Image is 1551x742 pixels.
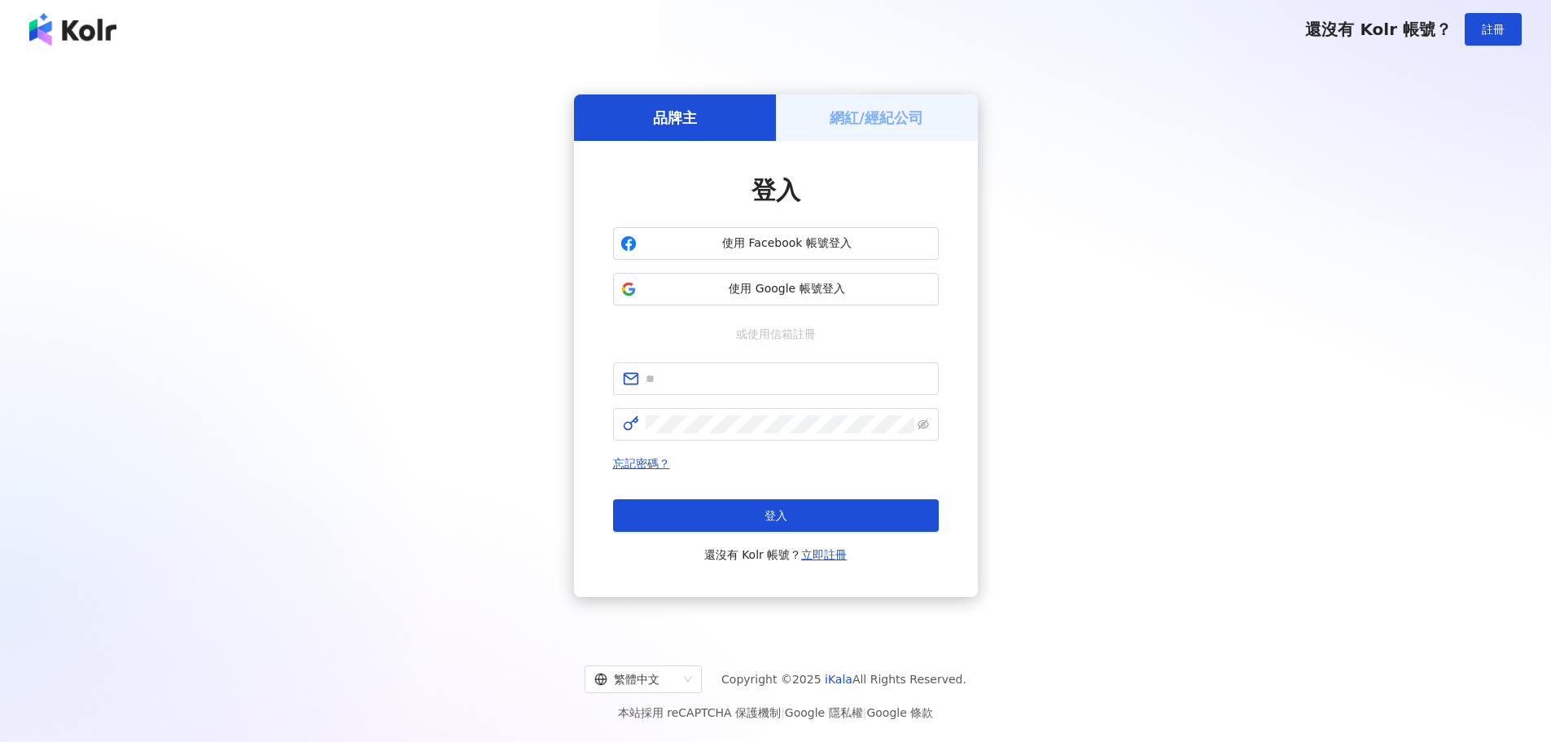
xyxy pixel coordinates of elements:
[801,548,847,561] a: 立即註冊
[781,706,785,719] span: |
[765,509,787,522] span: 登入
[643,235,931,252] span: 使用 Facebook 帳號登入
[613,499,939,532] button: 登入
[704,545,848,564] span: 還沒有 Kolr 帳號？
[751,176,800,204] span: 登入
[613,227,939,260] button: 使用 Facebook 帳號登入
[825,673,852,686] a: iKala
[725,325,827,343] span: 或使用信箱註冊
[918,419,929,430] span: eye-invisible
[721,670,966,689] span: Copyright © 2025 All Rights Reserved.
[830,108,923,128] h5: 網紅/經紀公司
[863,706,867,719] span: |
[866,706,933,719] a: Google 條款
[618,703,933,722] span: 本站採用 reCAPTCHA 保護機制
[785,706,863,719] a: Google 隱私權
[1465,13,1522,46] button: 註冊
[29,13,116,46] img: logo
[613,457,670,470] a: 忘記密碼？
[613,273,939,305] button: 使用 Google 帳號登入
[594,666,677,692] div: 繁體中文
[1482,23,1505,36] span: 註冊
[643,281,931,297] span: 使用 Google 帳號登入
[653,108,697,128] h5: 品牌主
[1305,20,1452,39] span: 還沒有 Kolr 帳號？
